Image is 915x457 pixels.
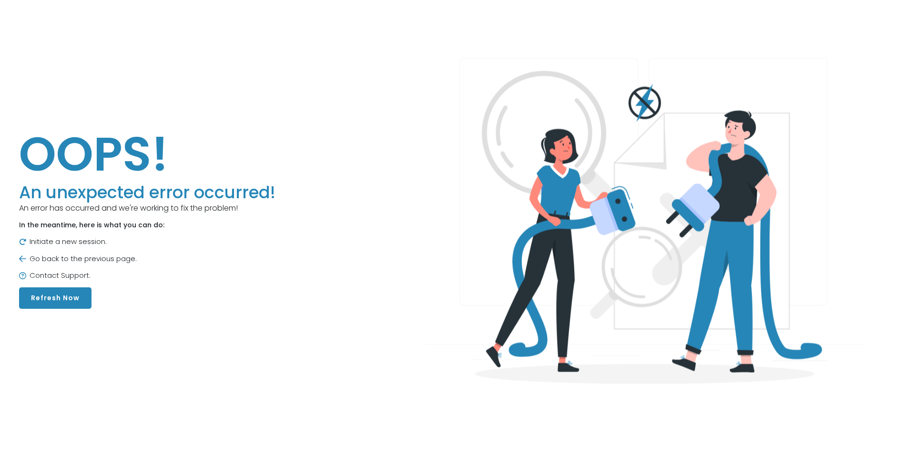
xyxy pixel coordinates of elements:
h1: OOPS! [19,125,275,183]
p: Initiate a new session. [19,236,275,247]
p: An error has occurred and we're working to fix the problem! [19,203,275,214]
p: In the meantime, here is what you can do: [19,220,275,230]
p: Contact Support. [19,270,275,281]
p: Go back to the previous page. [19,254,275,264]
button: Refresh Now [19,287,91,309]
h3: An unexpected error occurred! [19,183,275,203]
